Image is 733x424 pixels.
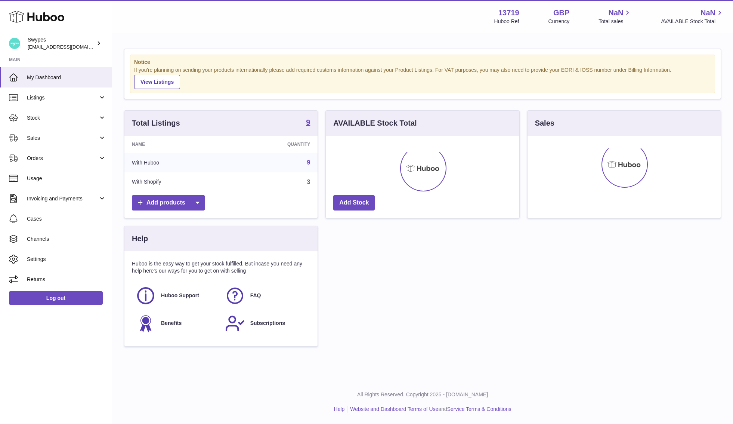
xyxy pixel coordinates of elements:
[9,38,20,49] img: hello@swypes.co.uk
[498,8,519,18] strong: 13719
[307,159,310,166] a: 9
[136,286,217,306] a: Huboo Support
[225,286,307,306] a: FAQ
[118,391,727,398] p: All Rights Reserved. Copyright 2025 - [DOMAIN_NAME]
[161,320,182,327] span: Benefits
[334,406,345,412] a: Help
[27,135,98,142] span: Sales
[27,256,106,263] span: Settings
[27,175,106,182] span: Usage
[134,59,711,66] strong: Notice
[306,119,310,126] strong: 9
[333,195,375,211] a: Add Stock
[599,18,632,25] span: Total sales
[447,406,511,412] a: Service Terms & Conditions
[250,292,261,299] span: FAQ
[27,215,106,222] span: Cases
[161,292,199,299] span: Huboo Support
[132,118,180,128] h3: Total Listings
[229,136,318,153] th: Quantity
[9,291,103,305] a: Log out
[27,114,98,122] span: Stock
[333,118,417,128] h3: AVAILABLE Stock Total
[700,8,715,18] span: NaN
[27,74,106,81] span: My Dashboard
[225,313,307,334] a: Subscriptions
[27,236,106,243] span: Channels
[306,119,310,127] a: 9
[548,18,570,25] div: Currency
[250,320,285,327] span: Subscriptions
[535,118,554,128] h3: Sales
[350,406,438,412] a: Website and Dashboard Terms of Use
[27,94,98,101] span: Listings
[661,18,724,25] span: AVAILABLE Stock Total
[124,136,229,153] th: Name
[27,155,98,162] span: Orders
[494,18,519,25] div: Huboo Ref
[28,36,95,50] div: Swypes
[307,179,310,185] a: 3
[134,75,180,89] a: View Listings
[27,276,106,283] span: Returns
[132,195,205,211] a: Add products
[132,234,148,244] h3: Help
[136,313,217,334] a: Benefits
[553,8,569,18] strong: GBP
[27,195,98,202] span: Invoicing and Payments
[132,260,310,274] p: Huboo is the easy way to get your stock fulfilled. But incase you need any help here's our ways f...
[134,67,711,89] div: If you're planning on sending your products internationally please add required customs informati...
[608,8,623,18] span: NaN
[28,44,110,50] span: [EMAIL_ADDRESS][DOMAIN_NAME]
[124,153,229,172] td: With Huboo
[347,406,511,413] li: and
[124,172,229,192] td: With Shopify
[661,8,724,25] a: NaN AVAILABLE Stock Total
[599,8,632,25] a: NaN Total sales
